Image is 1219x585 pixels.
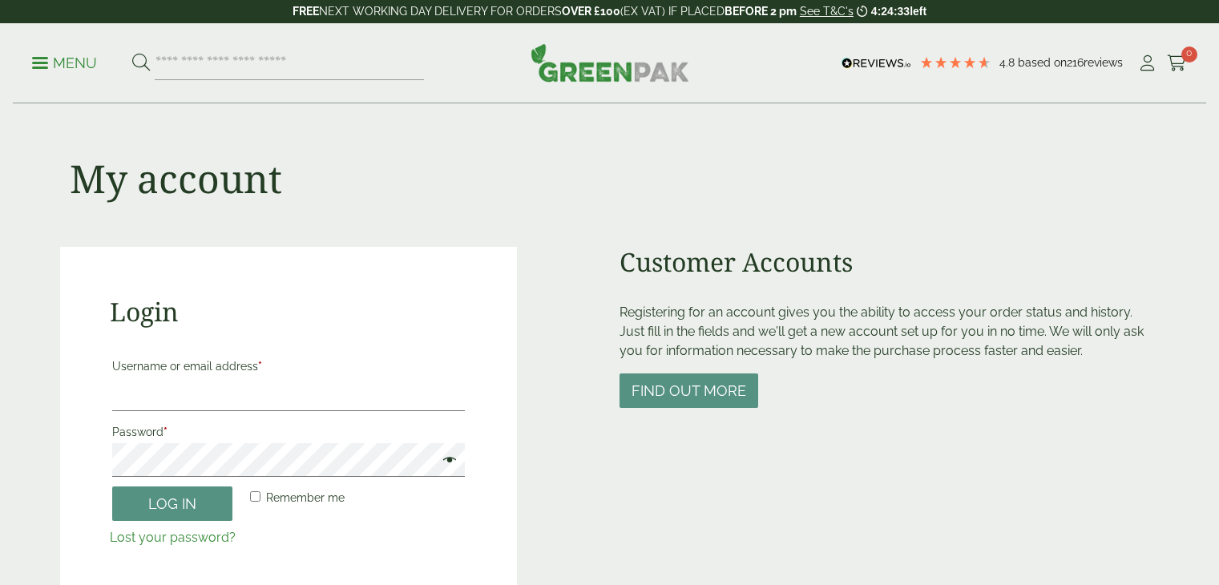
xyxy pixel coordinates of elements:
[266,491,345,504] span: Remember me
[800,5,854,18] a: See T&C's
[293,5,319,18] strong: FREE
[32,54,97,70] a: Menu
[250,491,260,502] input: Remember me
[562,5,620,18] strong: OVER £100
[620,384,758,399] a: Find out more
[842,58,911,69] img: REVIEWS.io
[1137,55,1157,71] i: My Account
[112,355,466,377] label: Username or email address
[871,5,910,18] span: 4:24:33
[110,297,468,327] h2: Login
[919,55,991,70] div: 4.79 Stars
[110,530,236,545] a: Lost your password?
[531,43,689,82] img: GreenPak Supplies
[1167,55,1187,71] i: Cart
[620,303,1159,361] p: Registering for an account gives you the ability to access your order status and history. Just fi...
[1018,56,1067,69] span: Based on
[620,247,1159,277] h2: Customer Accounts
[999,56,1018,69] span: 4.8
[112,421,466,443] label: Password
[910,5,926,18] span: left
[70,155,282,202] h1: My account
[725,5,797,18] strong: BEFORE 2 pm
[1067,56,1084,69] span: 216
[1084,56,1123,69] span: reviews
[1167,51,1187,75] a: 0
[32,54,97,73] p: Menu
[1181,46,1197,63] span: 0
[112,486,232,521] button: Log in
[620,373,758,408] button: Find out more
